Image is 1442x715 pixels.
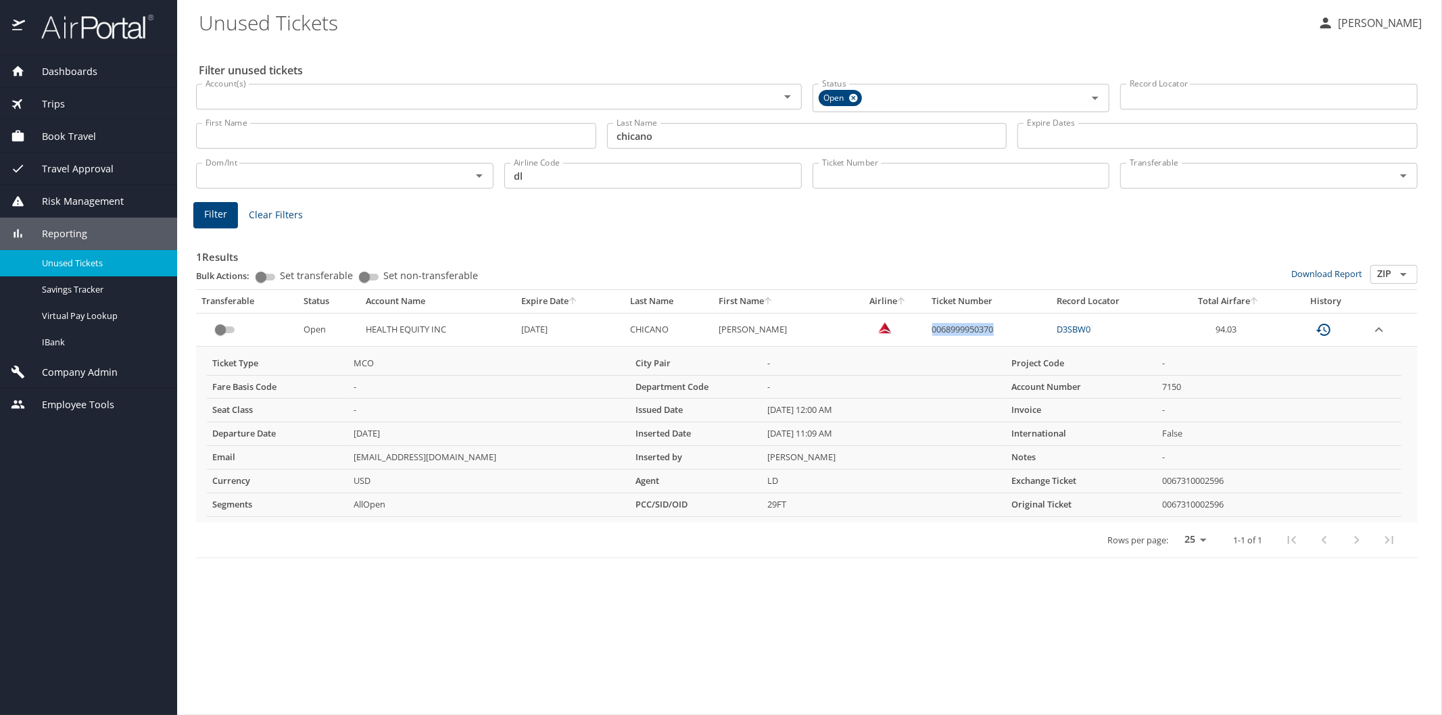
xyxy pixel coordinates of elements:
[26,14,153,40] img: airportal-logo.png
[348,375,630,399] td: -
[897,297,907,306] button: sort
[199,59,1420,81] h2: Filter unused tickets
[762,352,1007,375] td: -
[1394,265,1413,284] button: Open
[630,352,762,375] th: City Pair
[630,422,762,446] th: Inserted Date
[849,290,926,313] th: Airline
[25,397,114,412] span: Employee Tools
[1007,399,1157,422] th: Invoice
[713,290,849,313] th: First Name
[1334,15,1422,31] p: [PERSON_NAME]
[762,493,1007,517] td: 29FT
[201,295,293,307] div: Transferable
[348,446,630,470] td: [EMAIL_ADDRESS][DOMAIN_NAME]
[42,283,161,296] span: Savings Tracker
[1174,530,1211,550] select: rows per page
[1312,11,1427,35] button: [PERSON_NAME]
[1291,268,1362,280] a: Download Report
[1157,399,1401,422] td: -
[1371,322,1387,338] button: expand row
[516,290,625,313] th: Expire Date
[569,297,578,306] button: sort
[42,257,161,270] span: Unused Tickets
[1287,290,1366,313] th: History
[298,313,360,346] td: Open
[25,194,124,209] span: Risk Management
[470,166,489,185] button: Open
[630,399,762,422] th: Issued Date
[207,375,348,399] th: Fare Basis Code
[1007,470,1157,493] th: Exchange Ticket
[713,313,849,346] td: [PERSON_NAME]
[207,399,348,422] th: Seat Class
[630,375,762,399] th: Department Code
[25,64,97,79] span: Dashboards
[819,91,852,105] span: Open
[819,90,862,106] div: Open
[1052,290,1171,313] th: Record Locator
[25,129,96,144] span: Book Travel
[249,207,303,224] span: Clear Filters
[878,321,892,335] img: Delta Airlines
[348,422,630,446] td: [DATE]
[1394,166,1413,185] button: Open
[1086,89,1105,107] button: Open
[762,399,1007,422] td: [DATE] 12:00 AM
[1157,422,1401,446] td: False
[25,97,65,112] span: Trips
[1007,375,1157,399] th: Account Number
[625,290,713,313] th: Last Name
[207,352,1401,517] table: more info about unused tickets
[360,290,516,313] th: Account Name
[12,14,26,40] img: icon-airportal.png
[1007,352,1157,375] th: Project Code
[630,470,762,493] th: Agent
[348,352,630,375] td: MCO
[207,422,348,446] th: Departure Date
[1250,297,1259,306] button: sort
[778,87,797,106] button: Open
[516,313,625,346] td: [DATE]
[1007,493,1157,517] th: Original Ticket
[25,365,118,380] span: Company Admin
[196,290,1418,558] table: custom pagination table
[199,1,1307,43] h1: Unused Tickets
[348,493,630,517] td: AllOpen
[25,162,114,176] span: Travel Approval
[1007,446,1157,470] th: Notes
[207,470,348,493] th: Currency
[1107,536,1168,545] p: Rows per page:
[764,297,773,306] button: sort
[207,493,348,517] th: Segments
[1157,470,1401,493] td: 0067310002596
[42,336,161,349] span: IBank
[1157,493,1401,517] td: 0067310002596
[625,313,713,346] td: CHICANO
[762,446,1007,470] td: [PERSON_NAME]
[360,313,516,346] td: HEALTH EQUITY INC
[1170,313,1287,346] td: 94.03
[1170,290,1287,313] th: Total Airfare
[762,470,1007,493] td: LD
[927,313,1052,346] td: 0068999950370
[630,446,762,470] th: Inserted by
[383,271,478,280] span: Set non-transferable
[348,399,630,422] td: -
[204,206,227,223] span: Filter
[243,203,308,228] button: Clear Filters
[630,493,762,517] th: PCC/SID/OID
[1233,536,1262,545] p: 1-1 of 1
[196,270,260,282] p: Bulk Actions:
[207,446,348,470] th: Email
[1007,422,1157,446] th: International
[1157,375,1401,399] td: 7150
[196,241,1418,265] h3: 1 Results
[927,290,1052,313] th: Ticket Number
[762,422,1007,446] td: [DATE] 11:09 AM
[193,202,238,228] button: Filter
[762,375,1007,399] td: -
[42,310,161,322] span: Virtual Pay Lookup
[348,470,630,493] td: USD
[25,226,87,241] span: Reporting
